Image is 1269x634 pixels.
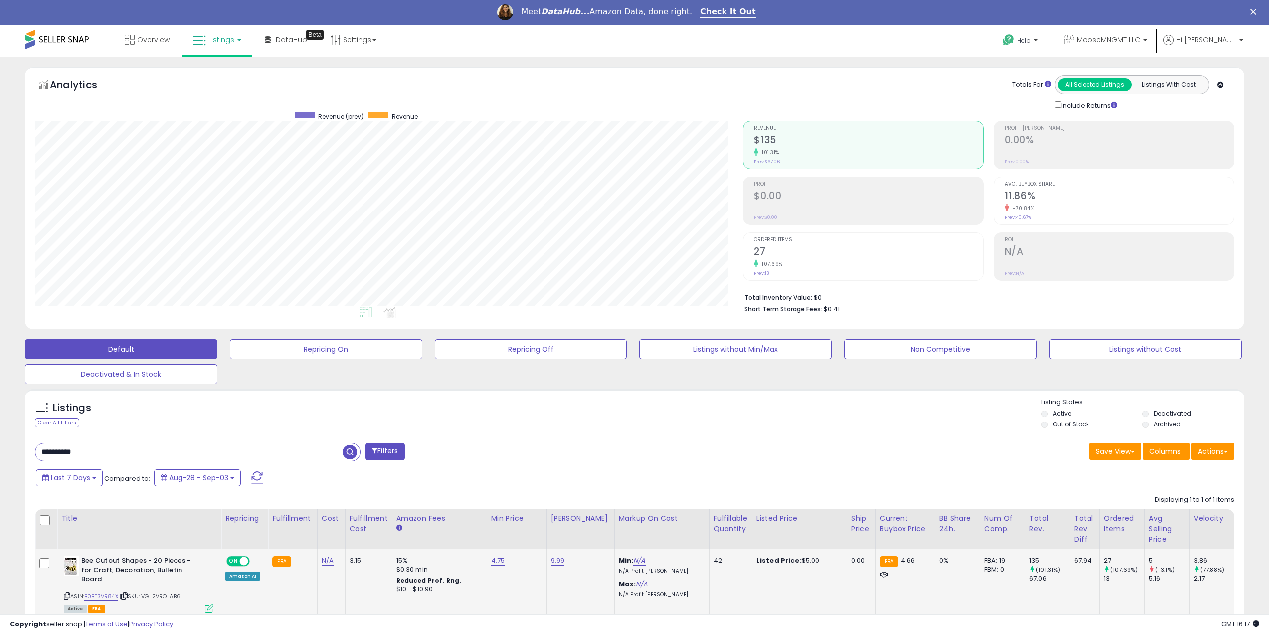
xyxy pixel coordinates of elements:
[208,35,234,45] span: Listings
[10,619,46,629] strong: Copyright
[225,572,260,581] div: Amazon AI
[851,513,871,534] div: Ship Price
[1041,398,1244,407] p: Listing States:
[1089,443,1141,460] button: Save View
[84,592,118,601] a: B0BT3VR84X
[1005,190,1234,204] h2: 11.86%
[744,293,812,302] b: Total Inventory Value:
[365,443,404,460] button: Filters
[1029,574,1070,583] div: 67.06
[700,7,756,18] a: Check It Out
[306,30,324,40] div: Tooltip anchor
[754,126,983,131] span: Revenue
[120,592,182,600] span: | SKU: VG-2VRO-AB6I
[1194,556,1234,565] div: 3.86
[491,513,543,524] div: Min Price
[230,339,422,359] button: Repricing On
[1155,566,1175,574] small: (-3.1%)
[754,134,983,148] h2: $135
[744,305,822,313] b: Short Term Storage Fees:
[1250,9,1260,15] div: Close
[1005,134,1234,148] h2: 0.00%
[758,149,779,156] small: 101.31%
[1149,513,1185,545] div: Avg Selling Price
[1194,574,1234,583] div: 2.17
[633,556,645,566] a: N/A
[169,473,228,483] span: Aug-28 - Sep-03
[104,474,150,483] span: Compared to:
[396,565,479,574] div: $0.30 min
[1149,574,1189,583] div: 5.16
[758,260,783,268] small: 107.69%
[491,556,505,566] a: 4.75
[614,509,709,549] th: The percentage added to the cost of goods (COGS) that forms the calculator for Min & Max prices.
[322,556,334,566] a: N/A
[396,576,462,585] b: Reduced Prof. Rng.
[227,557,240,566] span: ON
[1009,205,1035,212] small: -70.84%
[1005,214,1031,220] small: Prev: 40.67%
[36,469,103,486] button: Last 7 Days
[619,568,702,575] p: N/A Profit [PERSON_NAME]
[1053,409,1071,418] label: Active
[323,25,384,55] a: Settings
[350,513,388,534] div: Fulfillment Cost
[1176,35,1236,45] span: Hi [PERSON_NAME]
[318,112,363,121] span: Revenue (prev)
[1191,443,1234,460] button: Actions
[880,513,931,534] div: Current Buybox Price
[1074,556,1092,565] div: 67.94
[81,556,202,587] b: Bee Cutout Shapes - 20 Pieces - for Craft, Decoration, Bulletin Board
[1002,34,1015,46] i: Get Help
[754,270,769,276] small: Prev: 13
[754,159,780,165] small: Prev: $67.06
[984,556,1017,565] div: FBA: 19
[756,556,839,565] div: $5.00
[939,556,972,565] div: 0%
[754,190,983,204] h2: $0.00
[1056,25,1155,57] a: MooseMNGMT LLC
[636,579,648,589] a: N/A
[272,556,291,567] small: FBA
[154,469,241,486] button: Aug-28 - Sep-03
[272,513,313,524] div: Fulfillment
[396,585,479,594] div: $10 - $10.90
[248,557,264,566] span: OFF
[1017,36,1031,45] span: Help
[1221,619,1259,629] span: 2025-09-11 16:17 GMT
[984,565,1017,574] div: FBM: 0
[1005,182,1234,187] span: Avg. Buybox Share
[901,556,915,565] span: 4.66
[25,364,217,384] button: Deactivated & In Stock
[225,513,264,524] div: Repricing
[1074,513,1095,545] div: Total Rev. Diff.
[276,35,307,45] span: DataHub
[396,524,402,533] small: Amazon Fees.
[1104,556,1144,565] div: 27
[754,182,983,187] span: Profit
[619,556,634,565] b: Min:
[1049,339,1242,359] button: Listings without Cost
[64,556,79,576] img: 41BJGWpO-AL._SL40_.jpg
[396,513,483,524] div: Amazon Fees
[1104,574,1144,583] div: 13
[1047,99,1129,111] div: Include Returns
[880,556,898,567] small: FBA
[1005,126,1234,131] span: Profit [PERSON_NAME]
[521,7,692,17] div: Meet Amazon Data, done right.
[1029,513,1066,534] div: Total Rev.
[1194,513,1230,524] div: Velocity
[995,26,1048,57] a: Help
[551,513,610,524] div: [PERSON_NAME]
[51,473,90,483] span: Last 7 Days
[619,579,636,589] b: Max:
[1200,566,1224,574] small: (77.88%)
[1036,566,1060,574] small: (101.31%)
[129,619,173,629] a: Privacy Policy
[851,556,868,565] div: 0.00
[497,4,513,20] img: Profile image for Georgie
[1149,446,1181,456] span: Columns
[10,620,173,629] div: seller snap | |
[754,246,983,259] h2: 27
[1104,513,1140,534] div: Ordered Items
